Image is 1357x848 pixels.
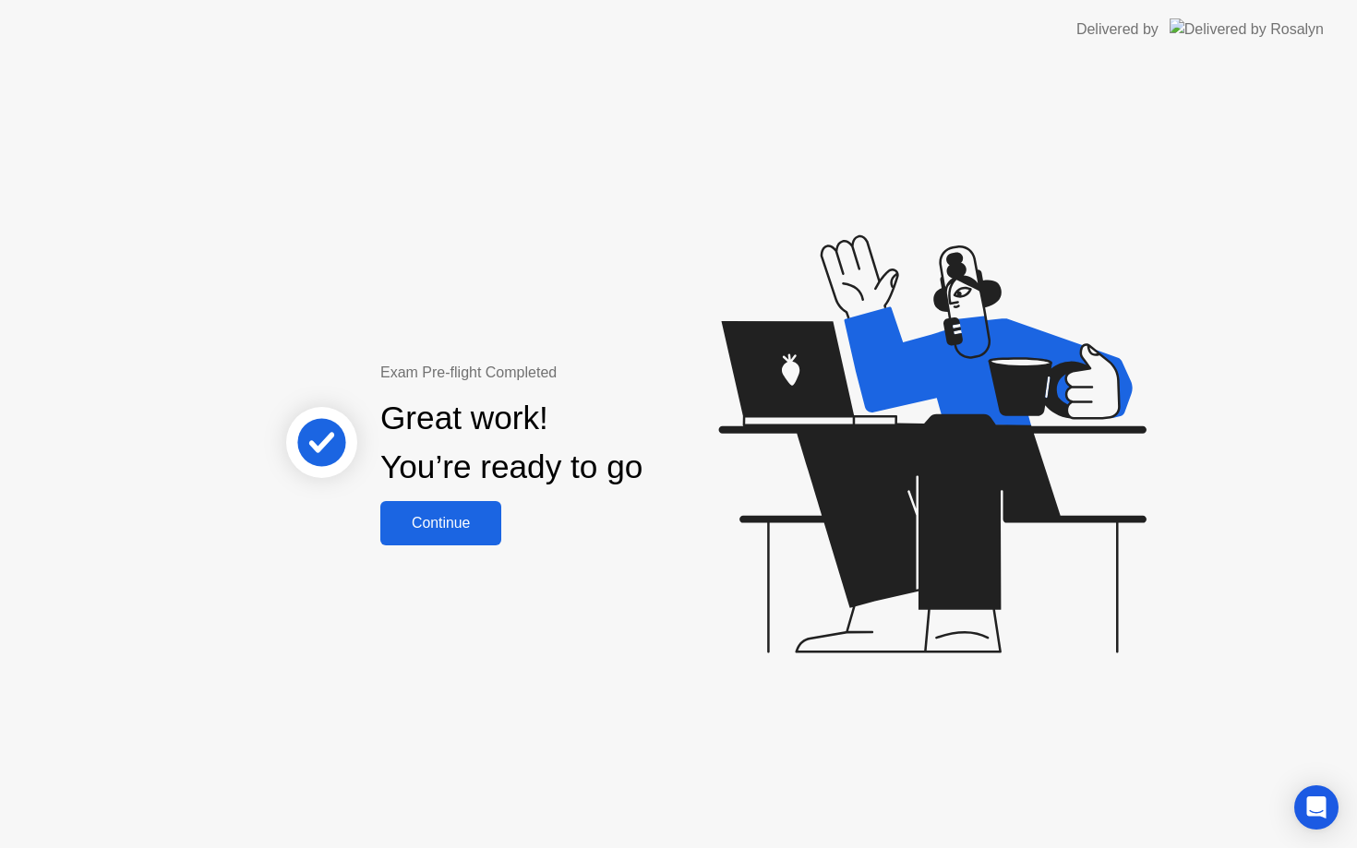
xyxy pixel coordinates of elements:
[380,362,762,384] div: Exam Pre-flight Completed
[386,515,496,531] div: Continue
[1076,18,1159,41] div: Delivered by
[1170,18,1324,40] img: Delivered by Rosalyn
[380,394,642,492] div: Great work! You’re ready to go
[1294,785,1339,830] div: Open Intercom Messenger
[380,501,501,545] button: Continue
